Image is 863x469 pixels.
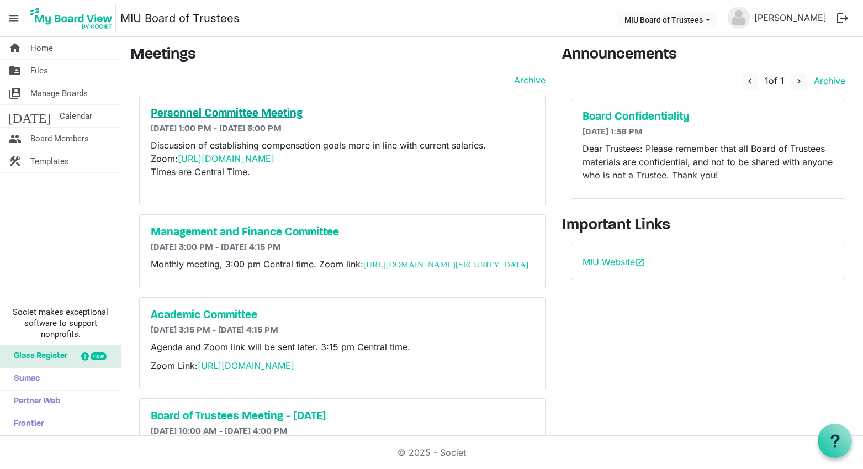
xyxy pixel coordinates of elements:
h3: Meetings [130,46,546,65]
a: Archive [510,73,546,87]
span: people [8,128,22,150]
a: Archive [809,75,845,86]
h6: [DATE] 3:15 PM - [DATE] 4:15 PM [151,325,534,336]
span: Zoom Link: [151,360,294,371]
span: Frontier [8,413,44,435]
div: new [91,352,107,360]
span: home [8,37,22,59]
p: Agenda and Zoom link will be sent later. 3:15 pm Central time. [151,340,534,354]
span: Sumac [8,368,40,390]
span: Zoom: Times are Central Time. [151,153,277,177]
button: navigate_next [791,73,807,90]
span: Templates [30,150,69,172]
a: [URL][DOMAIN_NAME][SECURITY_DATA] [363,260,528,269]
span: 1 [765,75,769,86]
span: Board Members [30,128,89,150]
img: no-profile-picture.svg [728,7,750,29]
p: Dear Trustees: Please remember that all Board of Trustees materials are confidential, and not to ... [583,142,834,182]
span: open_in_new [635,257,645,267]
a: MIU Board of Trustees [120,7,240,29]
span: Partner Web [8,391,60,413]
a: Board of Trustees Meeting - [DATE] [151,410,534,423]
span: of 1 [765,75,784,86]
span: navigate_before [745,76,755,86]
a: [URL][DOMAIN_NAME] [198,360,294,371]
span: navigate_next [794,76,804,86]
span: switch_account [8,82,22,104]
span: Societ makes exceptional software to support nonprofits. [5,307,116,340]
img: My Board View Logo [27,4,116,32]
span: folder_shared [8,60,22,82]
button: MIU Board of Trustees dropdownbutton [617,12,717,27]
button: navigate_before [742,73,758,90]
h6: [DATE] 3:00 PM - [DATE] 4:15 PM [151,243,534,253]
h3: Announcements [562,46,854,65]
span: Manage Boards [30,82,88,104]
h6: [DATE] 10:00 AM - [DATE] 4:00 PM [151,426,534,437]
h3: Important Links [562,217,854,235]
p: Monthly meeting, 3:00 pm Central time. Zoom link: [151,257,534,271]
a: [URL][DOMAIN_NAME] [178,153,274,164]
p: Discussion of establishing compensation goals more in line with current salaries. [151,139,534,218]
a: © 2025 - Societ [398,447,466,458]
span: Calendar [60,105,92,127]
span: Glass Register [8,345,67,367]
a: MIU Websiteopen_in_new [583,256,645,267]
a: Academic Committee [151,309,534,322]
a: My Board View Logo [27,4,120,32]
span: [DATE] [8,105,51,127]
span: Home [30,37,53,59]
span: construction [8,150,22,172]
h6: [DATE] 1:00 PM - [DATE] 3:00 PM [151,124,534,134]
a: Personnel Committee Meeting [151,107,534,120]
button: logout [831,7,854,30]
span: Files [30,60,48,82]
a: Management and Finance Committee [151,226,534,239]
a: [PERSON_NAME] [750,7,831,29]
span: menu [3,8,24,29]
a: Board Confidentiality [583,110,834,124]
span: [DATE] 1:38 PM [583,128,643,136]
